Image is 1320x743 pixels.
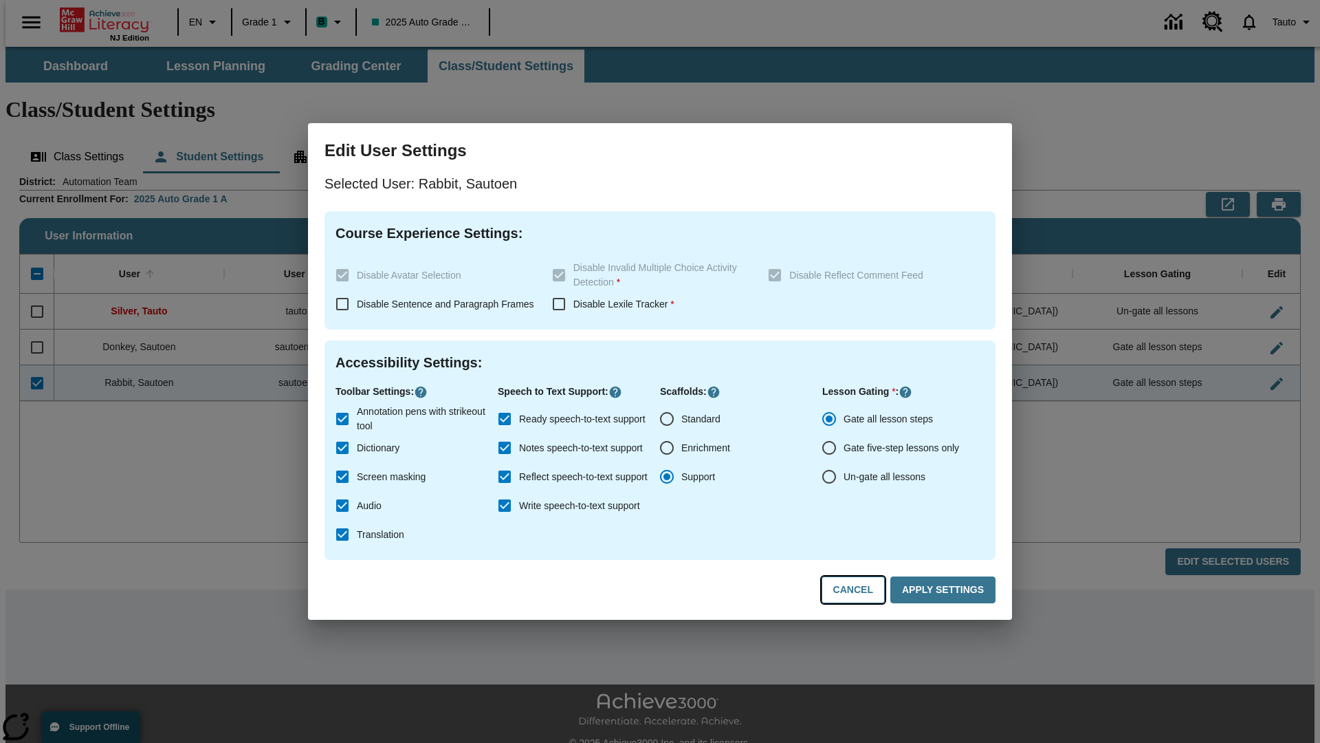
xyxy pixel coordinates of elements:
[357,441,399,455] span: Dictionary
[357,299,534,310] span: Disable Sentence and Paragraph Frames
[844,441,959,455] span: Gate five-step lessons only
[519,499,640,513] span: Write speech-to-text support
[324,173,995,195] p: Selected User: Rabbit, Sautoen
[822,577,885,603] button: Cancel
[519,470,648,484] span: Reflect speech-to-text support
[357,405,487,433] span: Annotation pens with strikeout tool
[357,470,426,484] span: Screen masking
[707,385,720,399] button: Click here to know more about
[822,385,984,399] p: Lesson Gating :
[519,441,643,455] span: Notes speech-to-text support
[844,470,925,484] span: Un-gate all lessons
[681,412,720,427] span: Standard
[608,385,622,399] button: Click here to know more about
[335,385,498,399] p: Toolbar Settings :
[660,385,822,399] p: Scaffolds :
[498,385,660,399] p: Speech to Text Support :
[789,270,923,281] span: Disable Reflect Comment Feed
[760,261,973,290] label: These settings are specific to individual classes. To see these settings or make changes, please ...
[519,412,646,427] span: Ready speech-to-text support
[335,352,984,374] h4: Accessibility Settings :
[573,262,737,288] span: Disable Invalid Multiple Choice Activity Detection
[357,270,461,281] span: Disable Avatar Selection
[335,222,984,244] h4: Course Experience Settings :
[899,385,912,399] button: Click here to know more about
[544,261,758,290] label: These settings are specific to individual classes. To see these settings or make changes, please ...
[357,528,404,542] span: Translation
[328,261,541,290] label: These settings are specific to individual classes. To see these settings or make changes, please ...
[357,499,382,513] span: Audio
[573,299,674,310] span: Disable Lexile Tracker
[890,577,995,603] button: Apply Settings
[681,441,730,455] span: Enrichment
[681,470,715,484] span: Support
[324,140,995,162] h3: Edit User Settings
[844,412,933,427] span: Gate all lesson steps
[414,385,428,399] button: Click here to know more about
